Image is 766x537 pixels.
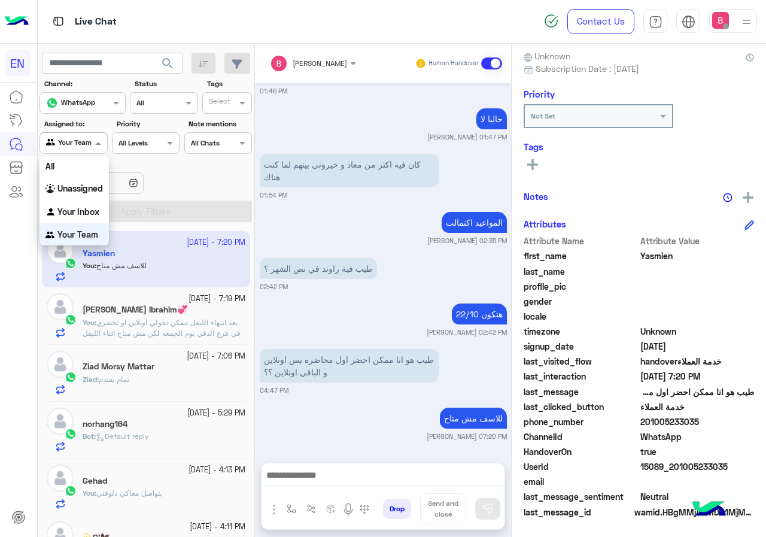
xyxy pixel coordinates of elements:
[524,386,638,398] span: last_message
[476,108,507,129] p: 30/9/2025, 1:47 PM
[640,340,755,353] span: 2025-09-28T17:23:31.771Z
[83,375,99,384] b: :
[83,318,241,338] span: بعد انتهاء الليفل ممكن تحولي اونلاين او تحضري في فرع الدقي يوم الجمعه لكن مش متاح اثناء الليفل
[640,475,755,488] span: null
[524,89,555,99] h6: Priority
[189,119,250,129] label: Note mentions
[383,499,411,519] button: Drop
[442,212,507,233] p: 30/9/2025, 2:35 PM
[524,430,638,443] span: ChannelId
[536,62,639,75] span: Subscription Date : [DATE]
[524,506,632,518] span: last_message_id
[302,499,321,519] button: Trigger scenario
[640,370,755,383] span: 2025-09-30T16:20:07.407Z
[524,141,754,152] h6: Tags
[640,386,755,398] span: طيب هو انا ممكن احضر اول محاضره بس اونلاين و الباقي اونلاين ؟؟
[531,111,555,120] b: Not Set
[45,207,57,219] img: INBOX.AGENTFILTER.YOURINBOX
[83,362,154,372] h5: Ziad Morsy Mattar
[723,193,732,202] img: notes
[688,489,730,531] img: hulul-logo.png
[260,386,288,395] small: 04:47 PM
[65,371,77,383] img: WhatsApp
[524,219,566,229] h6: Attributes
[83,476,107,486] h5: Gehad
[640,415,755,428] span: 201005233035
[420,493,466,524] button: Send and close
[207,96,230,110] div: Select
[44,119,106,129] label: Assigned to:
[99,375,129,384] span: تمام يفندم
[524,265,638,278] span: last_name
[524,235,638,247] span: Attribute Name
[427,132,507,142] small: [PERSON_NAME] 01:47 PM
[75,14,117,30] p: Live Chat
[293,59,347,68] span: [PERSON_NAME]
[524,295,638,308] span: gender
[44,78,124,89] label: Channel:
[524,310,638,323] span: locale
[640,310,755,323] span: null
[39,156,109,245] ng-dropdown-panel: Options list
[47,293,74,320] img: defaultAdmin.png
[524,370,638,383] span: last_interaction
[187,351,245,362] small: [DATE] - 7:06 PM
[57,183,103,193] b: Unassigned
[65,485,77,497] img: WhatsApp
[65,314,77,326] img: WhatsApp
[187,408,245,419] small: [DATE] - 5:29 PM
[306,504,316,514] img: Trigger scenario
[83,318,95,327] span: You
[190,521,245,533] small: [DATE] - 4:11 PM
[83,432,96,441] b: :
[427,236,507,245] small: [PERSON_NAME] 02:35 PM
[153,53,183,78] button: search
[83,305,187,315] h5: Sara Ibrahim💞
[321,499,341,519] button: create order
[96,489,162,497] span: بتواصل معاكي دلوقتي
[83,318,96,327] b: :
[83,489,96,497] b: :
[45,184,57,196] img: INBOX.AGENTFILTER.UNASSIGNED
[65,428,77,440] img: WhatsApp
[260,282,288,292] small: 02:42 PM
[96,432,149,441] span: Default reply
[452,304,507,324] p: 30/9/2025, 2:42 PM
[524,340,638,353] span: signup_date
[524,460,638,473] span: UserId
[739,14,754,29] img: profile
[524,445,638,458] span: HandoverOn
[567,9,634,34] a: Contact Us
[282,499,302,519] button: select flow
[57,229,98,239] b: Your Team
[44,159,178,169] label: Date Range
[524,415,638,428] span: phone_number
[524,191,548,202] h6: Notes
[524,355,638,368] span: last_visited_flow
[640,325,755,338] span: Unknown
[640,460,755,473] span: 15089_201005233035
[712,12,729,29] img: userImage
[640,235,755,247] span: Attribute Value
[524,490,638,503] span: last_message_sentiment
[427,327,507,337] small: [PERSON_NAME] 02:42 PM
[189,293,245,305] small: [DATE] - 7:19 PM
[287,504,296,514] img: select flow
[39,201,252,222] button: Apply Filters
[524,475,638,488] span: email
[640,445,755,458] span: true
[640,295,755,308] span: null
[260,86,287,96] small: 01:46 PM
[83,375,97,384] span: Ziad
[524,280,638,293] span: profile_pic
[260,258,377,279] p: 30/9/2025, 2:42 PM
[47,351,74,378] img: defaultAdmin.png
[47,465,74,492] img: defaultAdmin.png
[117,119,178,129] label: Priority
[360,505,369,514] img: make a call
[640,490,755,503] span: 0
[682,15,695,29] img: tab
[47,408,74,435] img: defaultAdmin.png
[5,50,31,76] div: EN
[640,250,755,262] span: Yasmien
